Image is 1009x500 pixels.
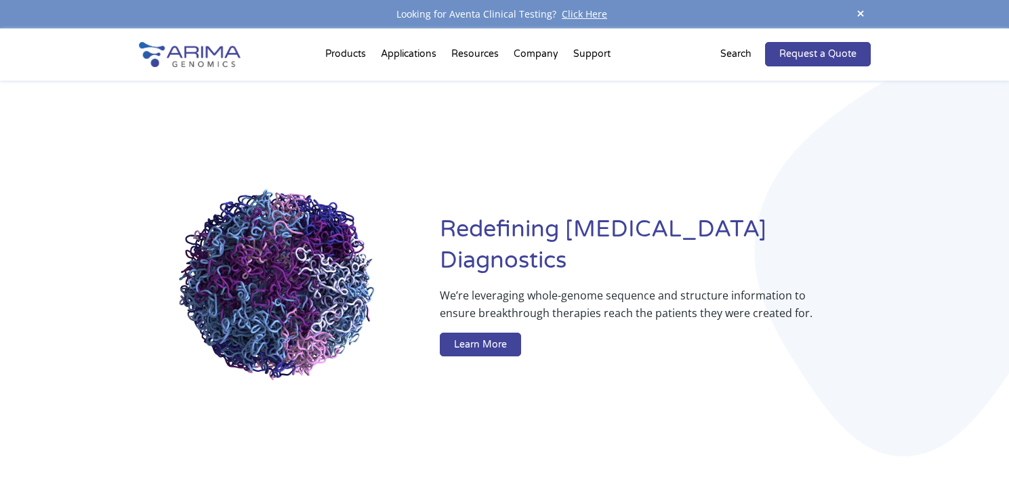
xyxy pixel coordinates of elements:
[139,42,241,67] img: Arima-Genomics-logo
[440,214,870,287] h1: Redefining [MEDICAL_DATA] Diagnostics
[440,333,521,357] a: Learn More
[720,45,751,63] p: Search
[941,435,1009,500] iframe: Chat Widget
[139,5,871,23] div: Looking for Aventa Clinical Testing?
[440,287,816,333] p: We’re leveraging whole-genome sequence and structure information to ensure breakthrough therapies...
[556,7,613,20] a: Click Here
[765,42,871,66] a: Request a Quote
